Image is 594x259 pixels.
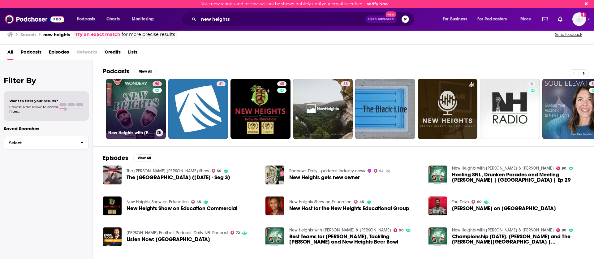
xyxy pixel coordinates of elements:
[365,15,397,23] button: Open AdvancedNew
[4,141,75,145] span: Select
[289,175,360,180] a: New Heights gets new owner
[556,228,566,232] a: 90
[230,231,240,235] a: 72
[452,199,469,205] a: The Drive
[5,13,64,25] img: Podchaser - Follow, Share and Rate Podcasts
[477,201,481,203] span: 60
[102,14,123,24] a: Charts
[556,166,566,170] a: 90
[201,2,389,6] div: Your new ratings and reviews will not be shown publicly until your email is verified.
[341,81,350,86] a: 35
[428,166,447,184] img: Hosting SNL, Drunken Parades and Meeting Spielberg | New Heights | Ep 29
[343,81,348,87] span: 35
[4,136,89,150] button: Select
[127,175,230,180] span: The [GEOGRAPHIC_DATA] ([DATE] - Seg 3)
[77,15,95,24] span: Podcasts
[289,234,421,244] span: Best Teams for [PERSON_NAME], Tackling [PERSON_NAME] and New Heights Beer Bowl
[49,47,69,60] a: Episodes
[562,167,566,170] span: 90
[265,166,284,184] img: New Heights gets new owner
[265,227,284,246] img: Best Teams for Hopkins, Tackling Derrick Henry and New Heights Beer Bowl
[127,237,210,242] span: Listen Now: [GEOGRAPHIC_DATA]
[128,47,137,60] a: Lists
[127,14,162,24] button: open menu
[127,199,189,205] a: New Heights Show on Education
[9,99,58,103] span: Want to filter your results?
[106,15,120,24] span: Charts
[354,200,364,204] a: 45
[480,79,540,139] a: 6
[277,81,286,86] a: 45
[289,199,351,205] a: New Heights Show on Education
[452,234,584,244] a: Championship Sunday, Jabronis and The Kelce Bowl | New Heights | Ep 25
[4,76,89,85] h2: Filter By
[572,12,586,26] button: Show profile menu
[368,18,394,21] span: Open Advanced
[555,14,565,24] a: Show notifications dropdown
[105,47,121,60] a: Credits
[473,14,516,24] button: open menu
[43,32,70,37] h3: new heights
[379,170,383,172] span: 62
[103,227,122,246] a: Listen Now: New Heights
[76,47,97,60] span: Networks
[265,196,284,215] img: New Host for the New Heights Educational Group
[438,14,475,24] button: open menu
[359,201,364,203] span: 45
[553,32,584,37] button: Send feedback
[520,15,531,24] span: More
[367,2,389,6] a: Verify Now
[293,79,353,139] a: 35
[122,31,175,38] span: for more precise results
[230,79,291,139] a: 45
[103,166,122,184] img: The New Heights of New Heights (Tues 8/12 - Seg 3)
[21,47,41,60] span: Podcasts
[289,168,365,174] a: Podnews Daily - podcast industry news
[191,200,201,204] a: 45
[103,67,129,75] h2: Podcasts
[452,206,556,211] a: Taylor Swift on New Heights
[127,206,237,211] a: New Heights Show on Education Commercial
[516,14,539,24] button: open menu
[127,175,230,180] a: The New Heights of New Heights (Tues 8/12 - Seg 3)
[452,234,584,244] span: Championship [DATE], [PERSON_NAME] and The [PERSON_NAME][GEOGRAPHIC_DATA] | [GEOGRAPHIC_DATA] | E...
[7,47,13,60] span: All
[452,227,554,233] a: New Heights with Jason & Travis Kelce
[428,227,447,246] a: Championship Sunday, Jabronis and The Kelce Bowl | New Heights | Ep 25
[289,206,409,211] a: New Host for the New Heights Educational Group
[280,81,284,87] span: 45
[132,15,154,24] span: Monitoring
[289,234,421,244] a: Best Teams for Hopkins, Tackling Derrick Henry and New Heights Beer Bowl
[72,14,103,24] button: open menu
[452,172,584,183] span: Hosting SNL, Drunken Parades and Meeting [PERSON_NAME] | [GEOGRAPHIC_DATA] | Ep 29
[75,31,120,38] a: Try an exact match
[428,196,447,215] img: Taylor Swift on New Heights
[168,79,228,139] a: 41
[452,206,556,211] span: [PERSON_NAME] on [GEOGRAPHIC_DATA]
[540,14,550,24] a: Show notifications dropdown
[155,81,159,87] span: 90
[528,81,535,86] a: 6
[217,81,226,86] a: 41
[153,81,162,86] a: 90
[477,15,507,24] span: For Podcasters
[134,68,157,75] button: View All
[9,105,58,114] span: Choose a tab above to access filters.
[103,196,122,215] a: New Heights Show on Education Commercial
[572,12,586,26] span: Logged in as cali-coven
[581,12,586,17] svg: Email not verified
[471,200,481,204] a: 60
[127,168,209,174] a: The Connor Happer Show
[219,81,223,87] span: 41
